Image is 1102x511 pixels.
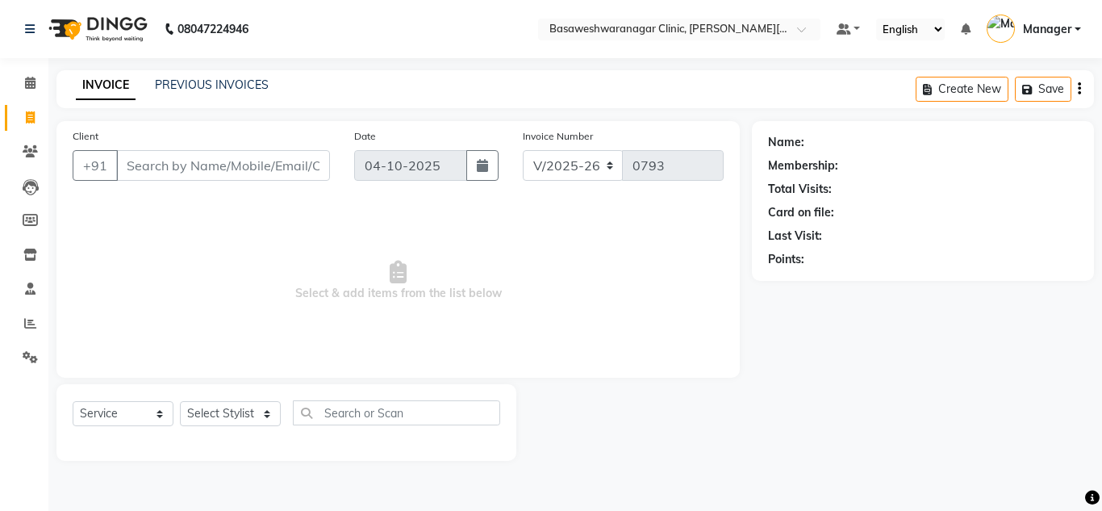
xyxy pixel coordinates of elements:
[73,150,118,181] button: +91
[768,157,838,174] div: Membership:
[354,129,376,144] label: Date
[1023,21,1071,38] span: Manager
[768,204,834,221] div: Card on file:
[155,77,269,92] a: PREVIOUS INVOICES
[768,181,832,198] div: Total Visits:
[76,71,136,100] a: INVOICE
[1015,77,1071,102] button: Save
[768,134,804,151] div: Name:
[293,400,500,425] input: Search or Scan
[116,150,330,181] input: Search by Name/Mobile/Email/Code
[41,6,152,52] img: logo
[768,251,804,268] div: Points:
[916,77,1008,102] button: Create New
[768,228,822,245] div: Last Visit:
[987,15,1015,43] img: Manager
[73,200,724,362] span: Select & add items from the list below
[73,129,98,144] label: Client
[177,6,248,52] b: 08047224946
[523,129,593,144] label: Invoice Number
